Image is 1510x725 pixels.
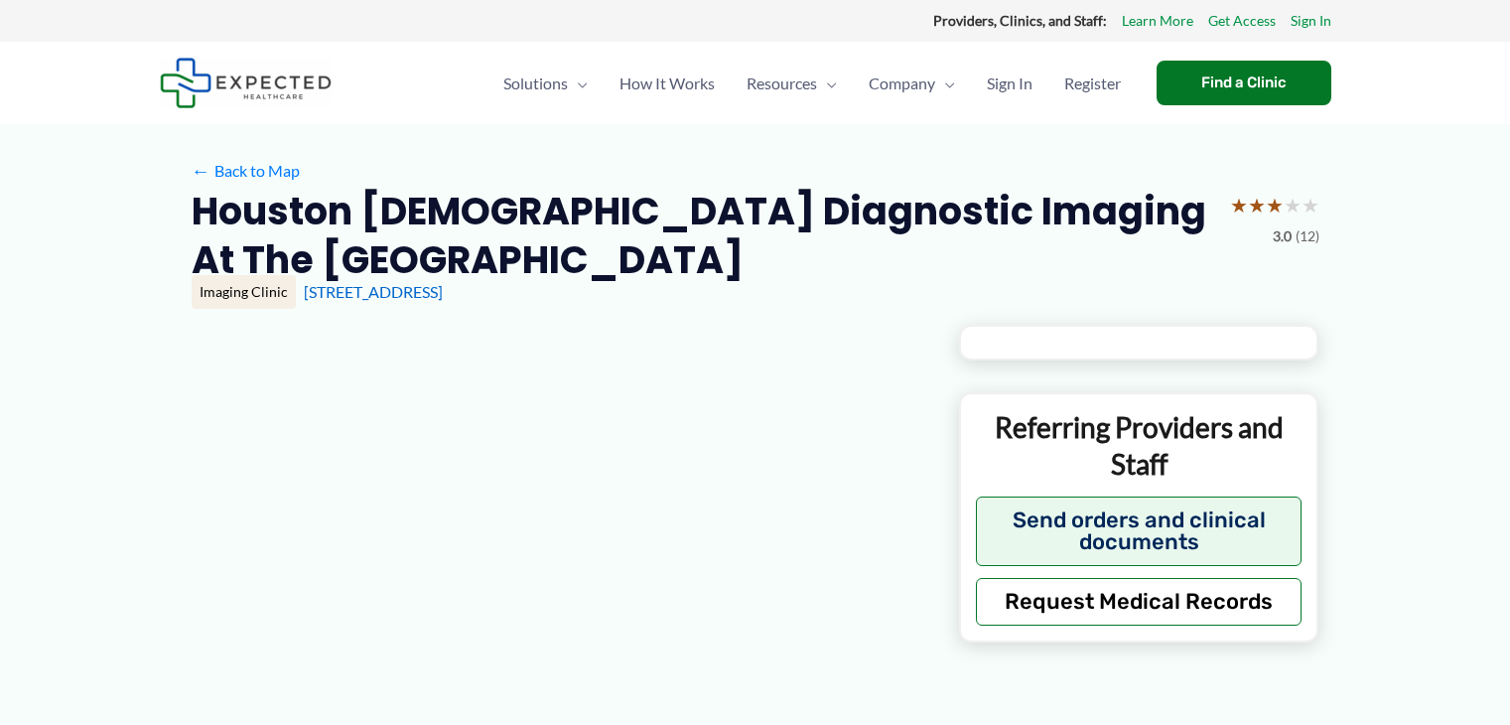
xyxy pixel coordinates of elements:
[568,49,588,118] span: Menu Toggle
[731,49,853,118] a: ResourcesMenu Toggle
[160,58,332,108] img: Expected Healthcare Logo - side, dark font, small
[1284,187,1302,223] span: ★
[869,49,935,118] span: Company
[503,49,568,118] span: Solutions
[1273,223,1292,249] span: 3.0
[192,187,1214,285] h2: Houston [DEMOGRAPHIC_DATA] Diagnostic Imaging at The [GEOGRAPHIC_DATA]
[1266,187,1284,223] span: ★
[976,578,1303,626] button: Request Medical Records
[935,49,955,118] span: Menu Toggle
[192,161,210,180] span: ←
[1296,223,1319,249] span: (12)
[976,497,1303,566] button: Send orders and clinical documents
[619,49,715,118] span: How It Works
[1248,187,1266,223] span: ★
[853,49,971,118] a: CompanyMenu Toggle
[817,49,837,118] span: Menu Toggle
[971,49,1048,118] a: Sign In
[987,49,1032,118] span: Sign In
[1157,61,1331,105] a: Find a Clinic
[604,49,731,118] a: How It Works
[487,49,604,118] a: SolutionsMenu Toggle
[192,275,296,309] div: Imaging Clinic
[487,49,1137,118] nav: Primary Site Navigation
[1291,8,1331,34] a: Sign In
[976,409,1303,482] p: Referring Providers and Staff
[1208,8,1276,34] a: Get Access
[1064,49,1121,118] span: Register
[1230,187,1248,223] span: ★
[192,156,300,186] a: ←Back to Map
[304,282,443,301] a: [STREET_ADDRESS]
[1048,49,1137,118] a: Register
[1302,187,1319,223] span: ★
[1122,8,1193,34] a: Learn More
[747,49,817,118] span: Resources
[933,12,1107,29] strong: Providers, Clinics, and Staff:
